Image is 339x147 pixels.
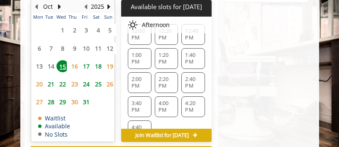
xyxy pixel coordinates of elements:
span: 21 [45,78,57,90]
td: Waitlist [38,115,70,121]
td: Select day21 [43,75,55,93]
span: 30 [68,96,81,108]
span: Join Waitlist for [DATE] [135,132,189,139]
span: 2:20 PM [159,76,175,89]
div: 12:40 PM [181,24,205,45]
th: Sat [90,13,102,21]
td: Select day26 [102,75,114,93]
span: 4:40 PM [132,124,148,137]
span: Afternoon [142,22,170,28]
span: 22 [56,78,69,90]
span: 31 [80,96,93,108]
div: 2:20 PM [155,72,178,93]
span: 1:00 PM [132,52,148,65]
button: 2025 [91,2,104,11]
div: 1:20 PM [155,48,178,69]
div: 3:40 PM [128,96,151,117]
td: No Slots [38,131,70,137]
span: 18 [92,60,105,72]
td: Select day18 [90,57,102,75]
span: 17 [80,60,93,72]
button: Previous Year [83,2,89,11]
td: Available [38,123,70,129]
th: Sun [102,13,114,21]
td: Select day25 [90,75,102,93]
td: Select day17 [78,57,90,75]
span: 29 [56,96,69,108]
td: Select day19 [102,57,114,75]
div: 12:00 PM [128,24,151,45]
span: 2:40 PM [185,76,201,89]
span: 3:40 PM [132,100,148,113]
div: 2:40 PM [181,72,205,93]
td: Select day22 [55,75,66,93]
th: Tue [43,13,55,21]
button: Previous Month [33,2,40,11]
span: 19 [104,60,116,72]
td: Select day20 [32,75,43,93]
td: Select day30 [67,93,78,111]
th: Fri [78,13,90,21]
div: 1:40 PM [181,48,205,69]
div: 1:00 PM [128,48,151,69]
div: 2:00 PM [128,72,151,93]
td: Select day15 [55,57,66,75]
div: 12:20 PM [155,24,178,45]
span: 27 [33,96,46,108]
span: 12:40 PM [185,28,201,41]
span: 24 [80,78,93,90]
p: Available slots for [DATE] [124,3,208,10]
div: 4:40 PM [128,120,151,141]
span: 1:20 PM [159,52,175,65]
span: 12:00 PM [132,28,148,41]
td: Select day23 [67,75,78,93]
span: 26 [104,78,116,90]
span: 2:00 PM [132,76,148,89]
span: 4:20 PM [185,100,201,113]
span: 20 [33,78,46,90]
button: Next Month [56,2,63,11]
td: Select day27 [32,93,43,111]
div: 4:20 PM [181,96,205,117]
span: 25 [92,78,105,90]
td: Select day28 [43,93,55,111]
th: Mon [32,13,43,21]
button: Oct [43,2,53,11]
td: Select day31 [78,93,90,111]
td: Select day16 [67,57,78,75]
td: Select day29 [55,93,66,111]
button: Next Year [106,2,112,11]
span: 1:40 PM [185,52,201,65]
span: 4:00 PM [159,100,175,113]
td: Select day24 [78,75,90,93]
span: 12:20 PM [159,28,175,41]
th: Wed [55,13,66,21]
img: afternoon slots [128,20,138,30]
span: 23 [68,78,81,90]
th: Thu [67,13,78,21]
span: 16 [68,60,81,72]
span: 15 [56,60,69,72]
div: 4:00 PM [155,96,178,117]
span: 28 [45,96,57,108]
